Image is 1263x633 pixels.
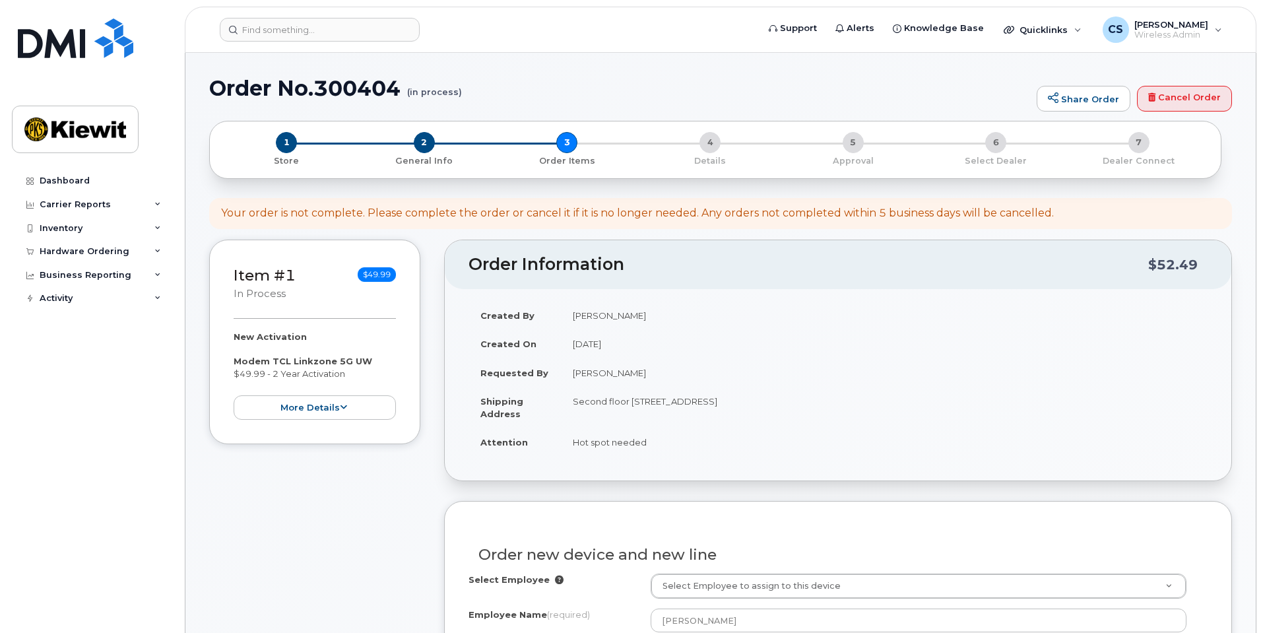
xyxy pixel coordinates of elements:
[480,437,528,448] strong: Attention
[353,153,496,167] a: 2 General Info
[234,266,296,284] a: Item #1
[547,609,590,620] span: (required)
[561,428,1208,457] td: Hot spot needed
[1206,576,1253,623] iframe: Messenger Launcher
[234,356,372,366] strong: Modem TCL Linkzone 5G UW
[651,609,1186,632] input: Please fill out this field
[276,132,297,153] span: 1
[469,609,590,621] label: Employee Name
[478,547,1198,563] h3: Order new device and new line
[1137,86,1232,112] a: Cancel Order
[561,358,1208,387] td: [PERSON_NAME]
[561,387,1208,428] td: Second floor [STREET_ADDRESS]
[1037,86,1130,112] a: Share Order
[561,329,1208,358] td: [DATE]
[561,301,1208,330] td: [PERSON_NAME]
[480,310,534,321] strong: Created By
[234,331,307,342] strong: New Activation
[407,77,462,97] small: (in process)
[358,155,491,167] p: General Info
[555,576,564,584] i: Selection will overwrite employee Name, Number, City and Business Units inputs
[234,331,396,420] div: $49.99 - 2 Year Activation
[209,77,1030,100] h1: Order No.300404
[414,132,435,153] span: 2
[226,155,348,167] p: Store
[469,255,1148,274] h2: Order Information
[480,396,523,419] strong: Shipping Address
[358,267,396,282] span: $49.99
[234,288,286,300] small: in process
[1148,252,1198,277] div: $52.49
[220,153,353,167] a: 1 Store
[469,574,550,586] label: Select Employee
[221,206,1054,221] div: Your order is not complete. Please complete the order or cancel it if it is no longer needed. Any...
[655,580,841,592] span: Select Employee to assign to this device
[480,339,536,349] strong: Created On
[651,574,1186,598] a: Select Employee to assign to this device
[234,395,396,420] button: more details
[480,368,548,378] strong: Requested By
